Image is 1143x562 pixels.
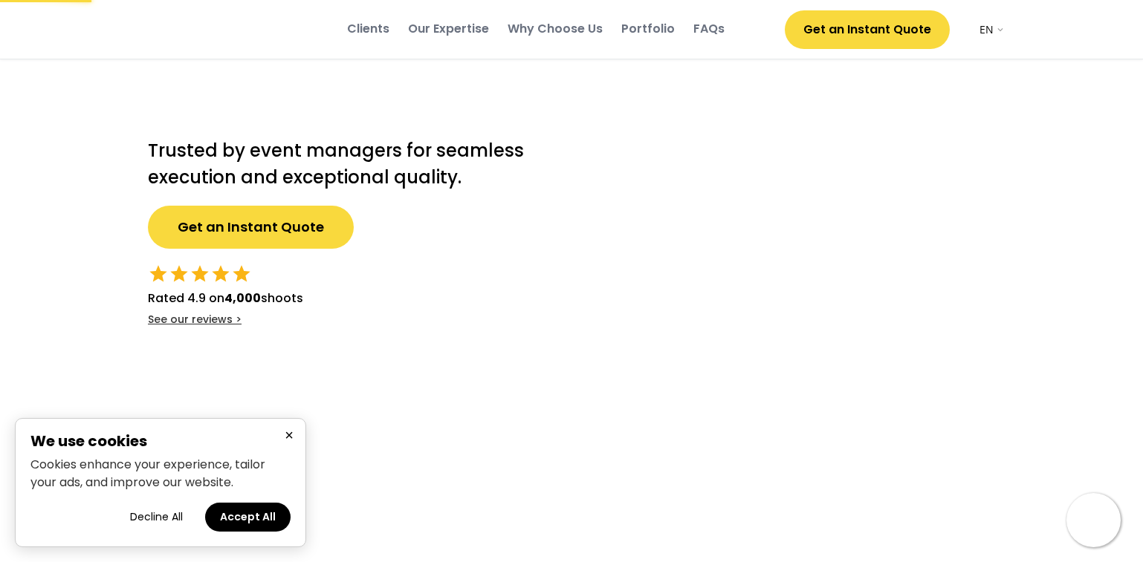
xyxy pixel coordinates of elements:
strong: 4,000 [224,290,261,307]
h2: We use cookies [30,434,291,448]
div: Portfolio [621,21,675,37]
div: See our reviews > [148,313,242,327]
button: Decline all cookies [115,503,198,532]
img: yH5BAEAAAAALAAAAAABAAEAAAIBRAA7 [957,22,972,37]
button: Get an Instant Quote [785,10,950,49]
h2: Trusted by event managers for seamless execution and exceptional quality. [148,137,542,191]
button: Get an Instant Quote [148,206,354,249]
button: star [148,264,169,284]
div: FAQs [693,21,725,37]
button: star [231,264,252,284]
button: star [169,264,190,284]
img: yH5BAEAAAAALAAAAAABAAEAAAIBRAA7 [1066,493,1121,547]
div: Our Expertise [408,21,489,37]
div: Why Choose Us [508,21,603,37]
button: Accept all cookies [205,503,291,532]
p: Cookies enhance your experience, tailor your ads, and improve our website. [30,456,291,491]
img: yH5BAEAAAAALAAAAAABAAEAAAIBRAA7 [137,15,286,44]
button: star [190,264,210,284]
div: Rated 4.9 on shoots [148,290,303,307]
button: star [210,264,231,284]
button: Close cookie banner [280,426,298,445]
img: yH5BAEAAAAALAAAAAABAAEAAAIBRAA7 [571,89,1017,514]
div: Clients [347,21,389,37]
